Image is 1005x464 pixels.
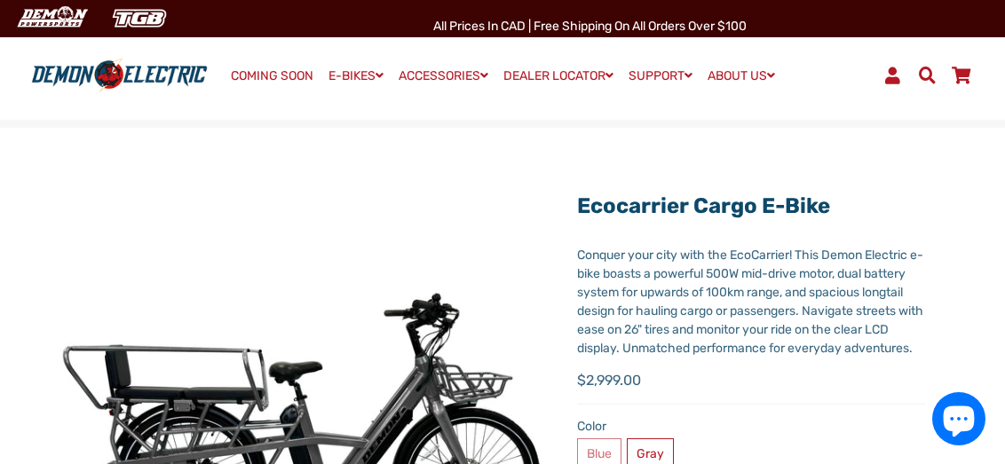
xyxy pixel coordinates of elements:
[27,58,212,94] img: Demon Electric logo
[103,4,176,33] img: TGB Canada
[497,63,620,89] a: DEALER LOCATOR
[577,246,925,358] div: Conquer your city with the EcoCarrier! This Demon Electric e-bike boasts a powerful 500W mid-driv...
[577,370,641,391] span: $2,999.00
[622,63,699,89] a: SUPPORT
[927,392,991,450] inbox-online-store-chat: Shopify online store chat
[225,64,320,89] a: COMING SOON
[701,63,781,89] a: ABOUT US
[9,4,94,33] img: Demon Electric
[322,63,390,89] a: E-BIKES
[392,63,495,89] a: ACCESSORIES
[577,193,830,218] a: Ecocarrier Cargo E-Bike
[433,19,747,34] span: All Prices in CAD | Free shipping on all orders over $100
[577,417,925,436] label: Color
